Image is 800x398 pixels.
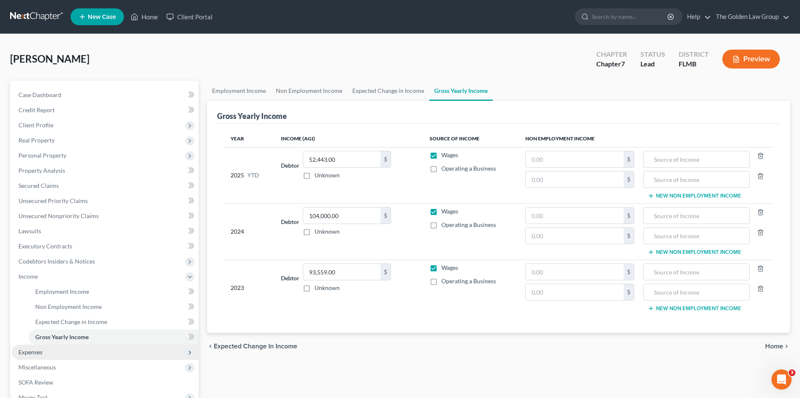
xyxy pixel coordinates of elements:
[624,284,634,300] div: $
[441,264,458,271] span: Wages
[526,264,624,280] input: 0.00
[18,91,61,98] span: Case Dashboard
[18,167,65,174] span: Property Analysis
[592,9,669,24] input: Search by name...
[12,87,199,103] a: Case Dashboard
[18,152,66,159] span: Personal Property
[35,333,89,340] span: Gross Yearly Income
[18,212,99,219] span: Unsecured Nonpriority Claims
[35,303,102,310] span: Non Employment Income
[789,369,795,376] span: 3
[303,208,380,224] input: 0.00
[648,264,745,280] input: Source of Income
[18,227,41,235] span: Lawsuits
[18,258,95,265] span: Codebtors Insiders & Notices
[281,161,299,170] label: Debtor
[315,227,340,236] label: Unknown
[207,343,297,350] button: chevron_left Expected Change in Income
[648,284,745,300] input: Source of Income
[380,151,391,167] div: $
[18,182,59,189] span: Secured Claims
[214,343,297,350] span: Expected Change in Income
[12,178,199,193] a: Secured Claims
[648,305,741,312] button: New Non Employment Income
[526,208,624,224] input: 0.00
[765,343,783,350] span: Home
[12,375,199,390] a: SOFA Review
[18,197,88,204] span: Unsecured Priority Claims
[648,249,741,256] button: New Non Employment Income
[88,14,116,20] span: New Case
[29,329,199,345] a: Gross Yearly Income
[18,121,53,129] span: Client Profile
[423,130,519,147] th: Source of Income
[271,81,347,101] a: Non Employment Income
[162,9,217,24] a: Client Portal
[679,59,709,69] div: FLMB
[315,171,340,179] label: Unknown
[247,171,259,179] span: YTD
[648,192,741,199] button: New Non Employment Income
[648,171,745,187] input: Source of Income
[281,217,299,226] label: Debtor
[18,106,55,113] span: Credit Report
[347,81,429,101] a: Expected Change in Income
[519,130,773,147] th: Non Employment Income
[12,103,199,118] a: Credit Report
[217,111,287,121] div: Gross Yearly Income
[29,284,199,299] a: Employment Income
[12,193,199,208] a: Unsecured Priority Claims
[648,228,745,244] input: Source of Income
[683,9,711,24] a: Help
[640,50,665,59] div: Status
[441,221,496,228] span: Operating a Business
[315,284,340,292] label: Unknown
[441,165,496,172] span: Operating a Business
[771,369,792,390] iframe: Intercom live chat
[18,273,38,280] span: Income
[380,208,391,224] div: $
[429,81,493,101] a: Gross Yearly Income
[783,343,790,350] i: chevron_right
[35,318,107,325] span: Expected Change in Income
[12,163,199,178] a: Property Analysis
[526,171,624,187] input: 0.00
[441,277,496,285] span: Operating a Business
[640,59,665,69] div: Lead
[18,242,72,250] span: Executory Contracts
[441,208,458,215] span: Wages
[526,284,624,300] input: 0.00
[526,228,624,244] input: 0.00
[624,171,634,187] div: $
[35,288,89,295] span: Employment Income
[281,274,299,282] label: Debtor
[231,151,268,200] div: 2025
[126,9,162,24] a: Home
[648,151,745,167] input: Source of Income
[231,264,268,312] div: 2023
[207,343,214,350] i: chevron_left
[596,50,627,59] div: Chapter
[12,208,199,224] a: Unsecured Nonpriority Claims
[274,130,422,147] th: Income (AGI)
[303,264,380,280] input: 0.00
[596,59,627,69] div: Chapter
[624,264,634,280] div: $
[18,364,56,371] span: Miscellaneous
[679,50,709,59] div: District
[722,50,780,69] button: Preview
[231,207,268,256] div: 2024
[712,9,790,24] a: The Golden Law Group
[303,151,380,167] input: 0.00
[12,239,199,254] a: Executory Contracts
[18,348,42,356] span: Expenses
[624,228,634,244] div: $
[12,224,199,239] a: Lawsuits
[624,151,634,167] div: $
[29,314,199,329] a: Expected Change in Income
[380,264,391,280] div: $
[526,151,624,167] input: 0.00
[648,208,745,224] input: Source of Income
[765,343,790,350] button: Home chevron_right
[621,60,625,68] span: 7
